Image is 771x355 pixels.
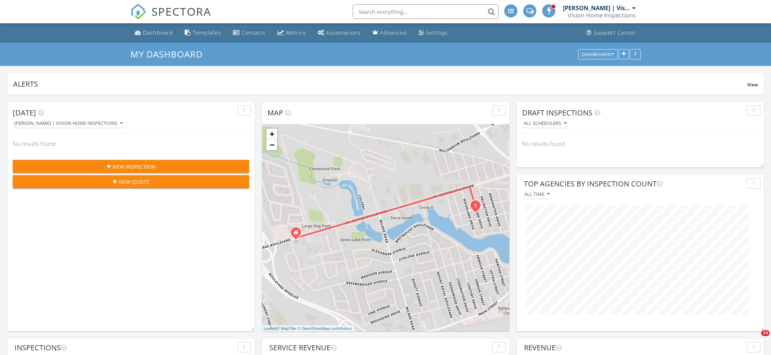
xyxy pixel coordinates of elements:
[296,232,300,237] div: 1000 St George Blvd Suite 101, Moncton NB E1E 4M7
[524,192,550,197] div: All time
[524,189,550,199] button: All time
[582,52,614,57] div: Dashboards
[7,134,255,154] div: No results found
[269,342,489,353] div: Service Revenue
[182,26,224,40] a: Templates
[230,26,269,40] a: Contacts
[522,119,568,129] button: All schedulers
[13,108,36,118] span: [DATE]
[264,326,276,331] a: Leaflet
[267,108,283,118] span: Map
[286,29,306,36] div: Metrics
[298,326,352,331] a: © OpenStreetMap contributors
[568,12,636,19] div: Vision Home Inspections
[747,82,758,88] span: View
[426,29,448,36] div: Settings
[594,29,636,36] div: Support Center
[524,342,744,353] div: Revenue
[13,119,124,129] button: [PERSON_NAME] | Vision Home Inspections
[475,205,480,210] div: 52-54 Fairview Dr, Moncton, NB E1E 3C7
[474,204,477,209] i: 1
[761,330,770,336] span: 10
[242,29,266,36] div: Contacts
[517,134,764,154] div: No results found
[130,10,211,25] a: SPECTORA
[14,121,123,126] div: [PERSON_NAME] | Vision Home Inspections
[152,4,211,19] span: SPECTORA
[578,49,618,59] button: Dashboards
[522,108,592,118] span: Draft Inspections
[13,175,249,188] button: New Quote
[143,29,173,36] div: Dashboard
[113,163,156,170] span: New Inspection
[416,26,451,40] a: Settings
[15,342,235,353] div: Inspections
[13,79,747,89] div: Alerts
[563,4,630,12] div: [PERSON_NAME] | Vision Home Inspections
[193,29,221,36] div: Templates
[274,26,309,40] a: Metrics
[746,330,764,348] iframe: Intercom live chat
[277,326,297,331] a: © MapTiler
[266,139,277,150] a: Zoom out
[119,178,149,186] span: New Quote
[266,129,277,139] a: Zoom in
[315,26,364,40] a: Automations (Advanced)
[130,48,209,60] a: My Dashboard
[130,4,146,20] img: The Best Home Inspection Software - Spectora
[380,29,407,36] div: Advanced
[13,160,249,173] button: New Inspection
[262,326,354,332] div: |
[369,26,410,40] a: Advanced
[524,178,744,189] div: Top Agencies by Inspection Count
[524,121,567,126] div: All schedulers
[353,4,498,19] input: Search everything...
[326,29,361,36] div: Automations
[583,26,639,40] a: Support Center
[132,26,176,40] a: Dashboard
